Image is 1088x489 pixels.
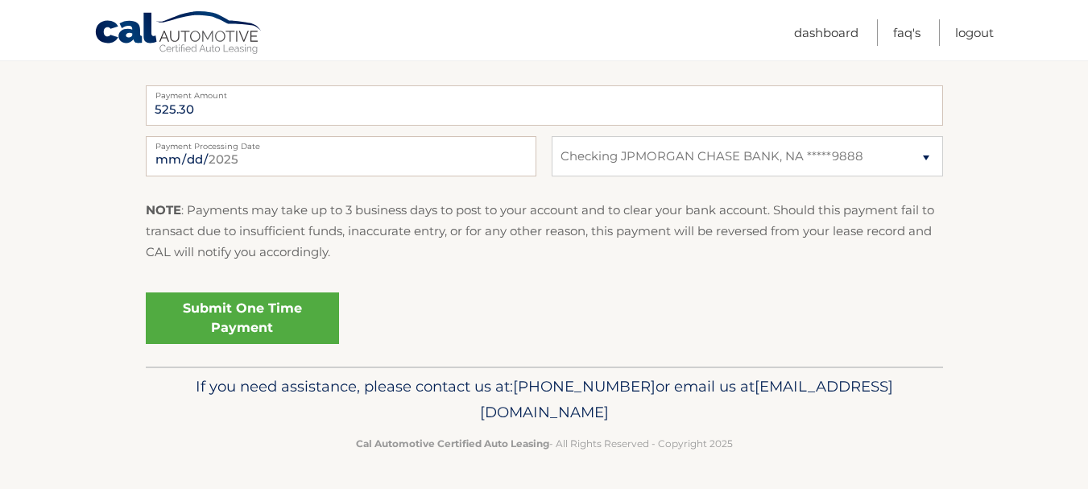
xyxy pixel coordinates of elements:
a: Dashboard [794,19,858,46]
input: Payment Date [146,136,536,176]
span: [PHONE_NUMBER] [513,377,656,396]
a: Cal Automotive [94,10,263,57]
p: If you need assistance, please contact us at: or email us at [156,374,933,425]
label: Payment Amount [146,85,943,98]
a: Submit One Time Payment [146,292,339,344]
input: Payment Amount [146,85,943,126]
p: : Payments may take up to 3 business days to post to your account and to clear your bank account.... [146,200,943,263]
span: [EMAIL_ADDRESS][DOMAIN_NAME] [480,377,893,421]
strong: Cal Automotive Certified Auto Leasing [356,437,549,450]
label: Payment Processing Date [146,136,536,149]
a: Logout [955,19,994,46]
a: FAQ's [893,19,920,46]
strong: NOTE [146,202,181,218]
p: - All Rights Reserved - Copyright 2025 [156,435,933,452]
